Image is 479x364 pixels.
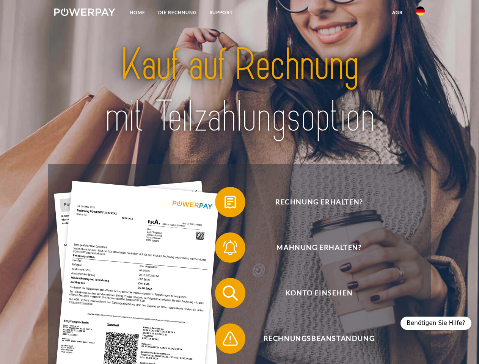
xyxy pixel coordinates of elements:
a: SUPPORT [203,6,239,19]
a: DIE RECHNUNG [152,6,203,19]
button: Rechnung erhalten? [215,187,412,217]
img: de [416,6,425,16]
a: agb [386,6,409,19]
button: Rechnungsbeanstandung [215,323,412,354]
button: Konto einsehen [215,278,412,308]
img: title-powerpay_de.svg [72,36,407,145]
a: Home [123,6,152,19]
img: qb_search.svg [221,284,240,303]
img: qb_bill.svg [221,193,240,212]
span: Rechnungsbeanstandung [226,323,412,354]
div: Benötigen Sie Hilfe? [400,317,471,330]
span: Rechnung erhalten? [226,187,412,217]
img: qb_warning.svg [221,329,240,348]
span: Mahnung erhalten? [226,232,412,263]
button: Mahnung erhalten? [215,232,412,263]
span: Konto einsehen [226,278,412,308]
img: qb_bell.svg [221,238,240,257]
img: logo-powerpay-white.svg [54,8,115,16]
